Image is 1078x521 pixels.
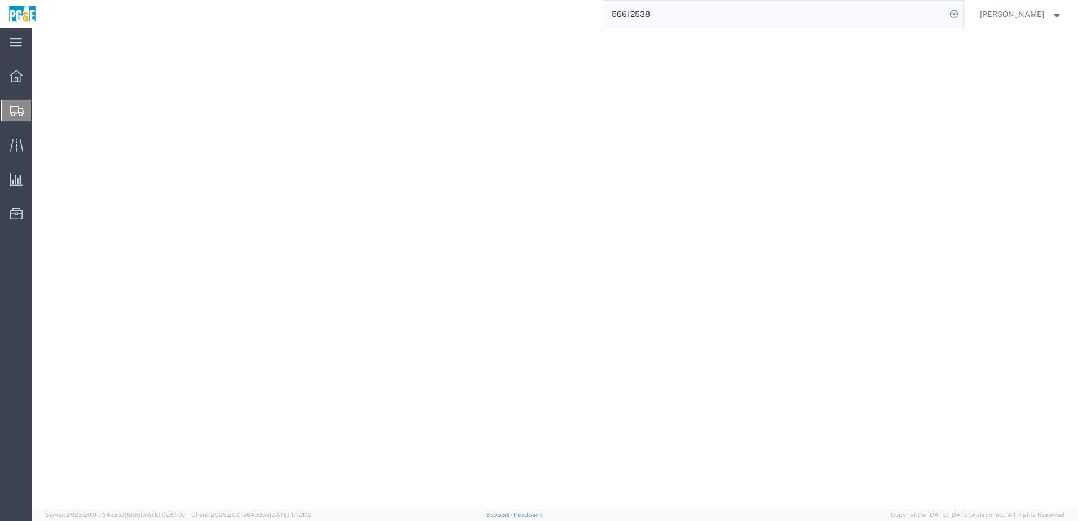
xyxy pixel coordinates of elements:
span: Server: 2025.20.0-734e5bc92d9 [45,511,186,518]
a: Support [486,511,514,518]
iframe: FS Legacy Container [32,28,1078,509]
span: Copyright © [DATE]-[DATE] Agistix Inc., All Rights Reserved [891,510,1064,520]
span: [DATE] 09:51:07 [140,511,186,518]
span: [DATE] 17:21:12 [269,511,312,518]
button: [PERSON_NAME] [979,7,1063,21]
img: logo [8,6,37,23]
a: Feedback [514,511,542,518]
span: Client: 2025.20.0-e640dba [191,511,312,518]
input: Search for shipment number, reference number [603,1,946,28]
span: Evelyn Angel [980,8,1044,20]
